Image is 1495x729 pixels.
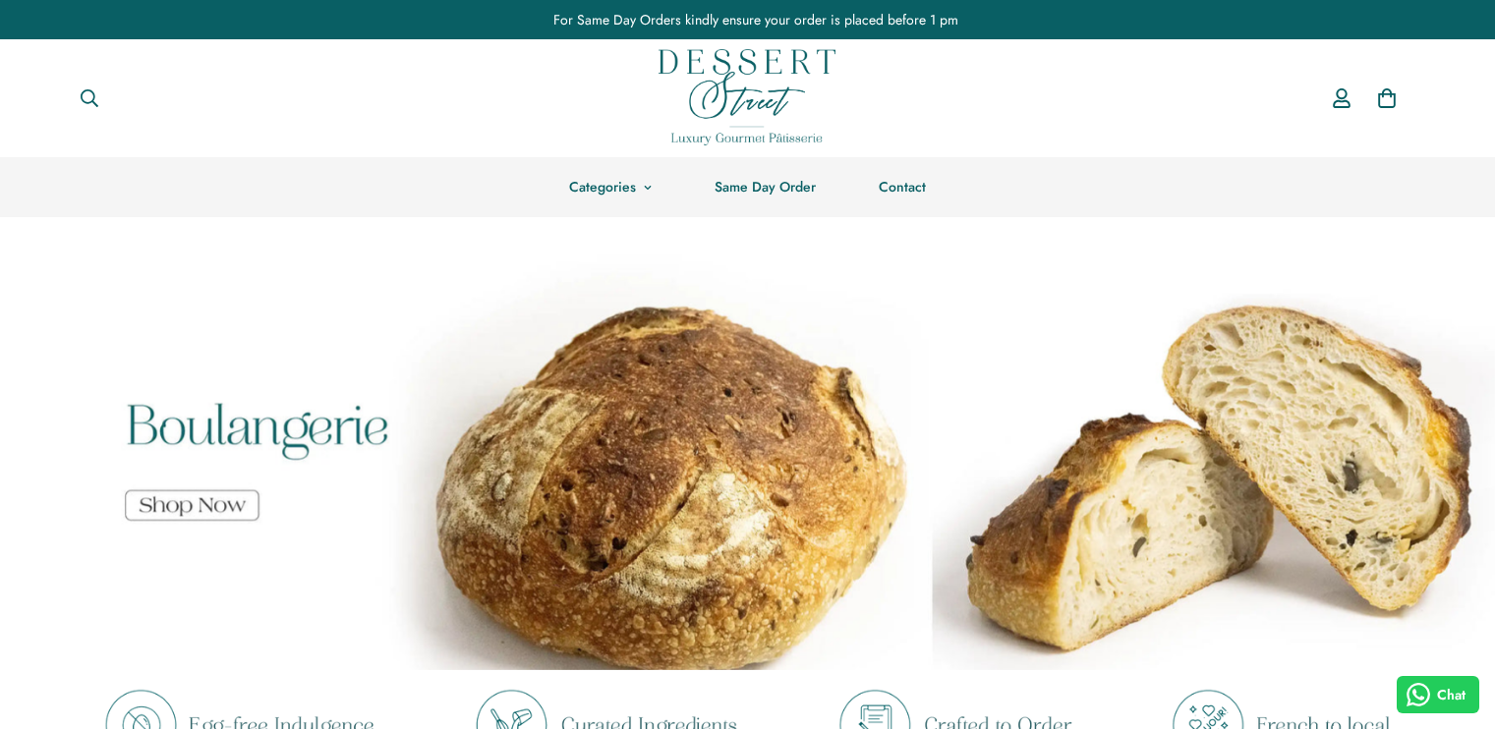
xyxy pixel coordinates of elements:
[1364,76,1409,121] a: 0
[683,157,847,217] a: Same Day Order
[847,157,957,217] a: Contact
[1319,70,1364,127] a: Account
[1397,676,1480,713] button: Chat
[659,39,835,157] a: Dessert Street
[538,157,683,217] a: Categories
[659,49,835,145] img: Dessert Street
[1437,685,1466,705] span: Chat
[64,77,115,120] button: Search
